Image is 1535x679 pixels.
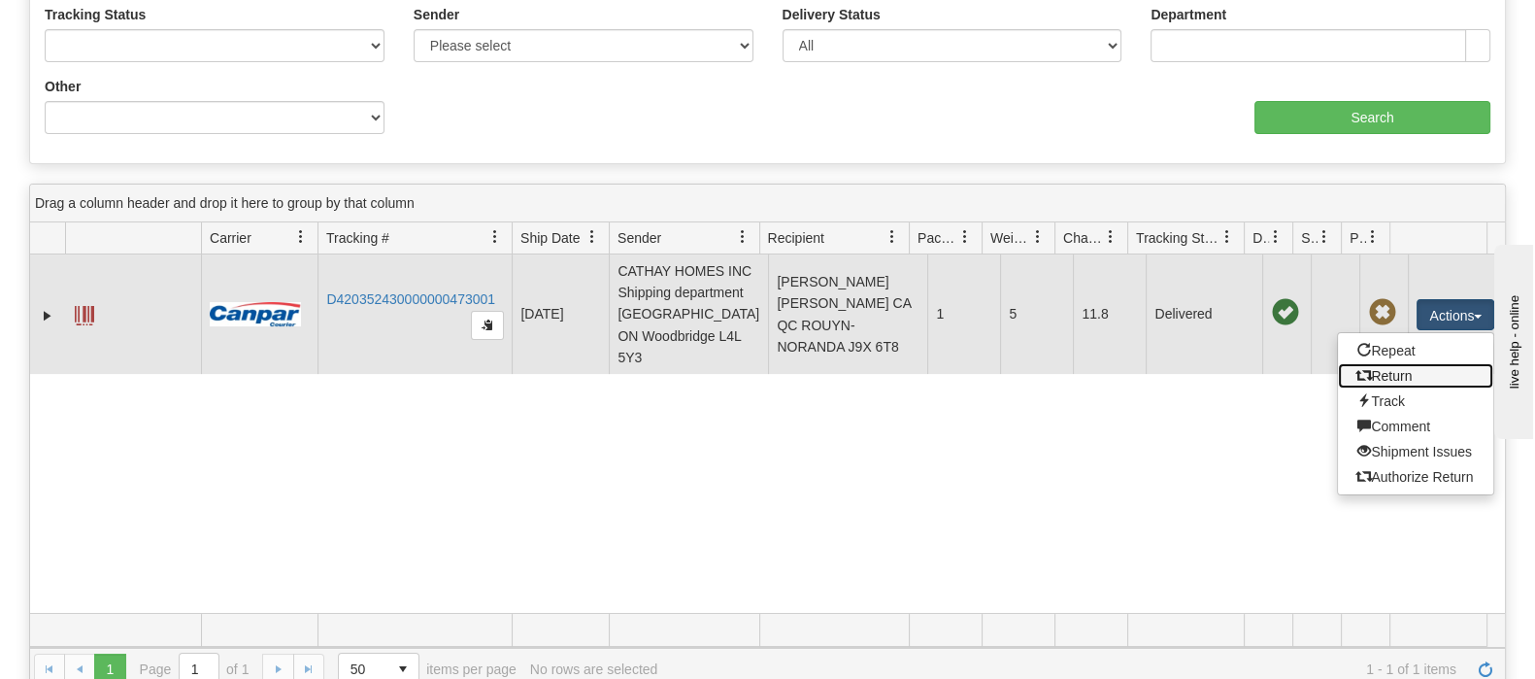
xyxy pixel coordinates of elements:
span: Charge [1063,228,1104,248]
label: Tracking Status [45,5,146,24]
span: Delivery Status [1252,228,1269,248]
td: [PERSON_NAME] [PERSON_NAME] CA QC ROUYN-NORANDA J9X 6T8 [768,255,927,374]
img: 14 - Canpar [210,302,301,326]
a: Shipment Issues [1338,439,1493,464]
input: Search [1254,101,1490,134]
td: Delivered [1146,255,1262,374]
button: Actions [1417,299,1494,330]
td: 5 [1000,255,1073,374]
a: Charge filter column settings [1094,221,1127,254]
td: 1 [927,255,1000,374]
span: Sender [617,228,661,248]
button: Copy to clipboard [471,311,504,340]
div: grid grouping header [30,185,1505,222]
td: CATHAY HOMES INC Shipping department [GEOGRAPHIC_DATA] ON Woodbridge L4L 5Y3 [609,255,768,374]
a: Return [1338,363,1493,389]
a: Tracking Status filter column settings [1211,221,1244,254]
a: Shipment Issues filter column settings [1308,221,1341,254]
span: Ship Date [520,228,580,248]
span: Pickup Not Assigned [1368,299,1395,326]
a: Authorize Return [1338,464,1493,490]
a: Label [75,297,94,328]
label: Department [1151,5,1226,24]
span: Shipment Issues [1301,228,1318,248]
span: Carrier [210,228,251,248]
a: Pickup Status filter column settings [1356,221,1389,254]
span: Pickup Status [1350,228,1366,248]
span: Packages [918,228,958,248]
span: 1 - 1 of 1 items [671,662,1456,677]
a: Tracking # filter column settings [479,221,512,254]
div: live help - online [15,17,180,31]
span: Tracking Status [1136,228,1220,248]
a: D420352430000000473001 [326,291,495,307]
a: Recipient filter column settings [876,221,909,254]
a: Delivery Status filter column settings [1259,221,1292,254]
div: No rows are selected [530,662,658,677]
a: Sender filter column settings [726,221,759,254]
a: Ship Date filter column settings [576,221,609,254]
label: Sender [414,5,459,24]
a: Track [1338,389,1493,414]
span: 50 [350,660,376,679]
iframe: chat widget [1490,240,1533,438]
a: Comment [1338,414,1493,439]
span: Recipient [768,228,824,248]
a: Packages filter column settings [949,221,982,254]
a: Expand [38,306,57,325]
label: Delivery Status [783,5,881,24]
span: On time [1271,299,1298,326]
a: Weight filter column settings [1021,221,1054,254]
span: Weight [990,228,1031,248]
label: Other [45,77,81,96]
a: Repeat [1338,338,1493,363]
td: [DATE] [512,255,609,374]
td: 11.8 [1073,255,1146,374]
span: Tracking # [326,228,389,248]
a: Carrier filter column settings [284,221,317,254]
